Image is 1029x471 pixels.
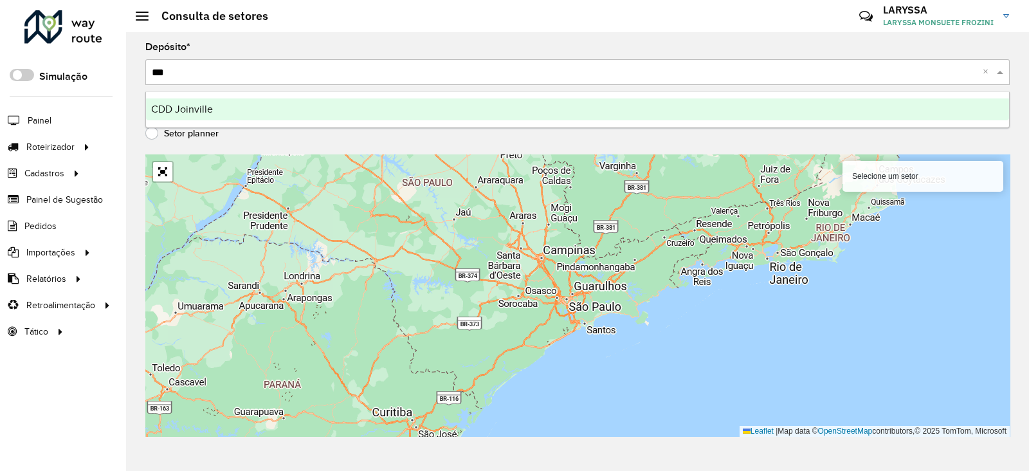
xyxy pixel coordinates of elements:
a: Leaflet [743,427,774,436]
label: Depósito [145,39,190,55]
span: Importações [26,246,75,259]
span: | [776,427,778,436]
span: Tático [24,325,48,338]
label: Setor planner [145,127,219,140]
span: Relatórios [26,272,66,286]
div: Map data © contributors,© 2025 TomTom, Microsoft [740,426,1010,437]
label: Simulação [39,69,87,84]
a: OpenStreetMap [818,427,873,436]
h2: Consulta de setores [149,9,268,23]
span: Pedidos [24,219,57,233]
a: Contato Rápido [852,3,880,30]
span: Clear all [983,64,994,80]
span: LARYSSA MONSUETE FROZINI [883,17,994,28]
span: Retroalimentação [26,299,95,312]
span: Painel de Sugestão [26,193,103,207]
span: Painel [28,114,51,127]
ng-dropdown-panel: Options list [145,91,1010,128]
span: CDD Joinville [151,104,213,115]
span: Roteirizador [26,140,75,154]
a: Abrir mapa em tela cheia [153,162,172,181]
span: Cadastros [24,167,64,180]
div: Selecione um setor [842,161,1003,192]
h3: LARYSSA [883,4,994,16]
